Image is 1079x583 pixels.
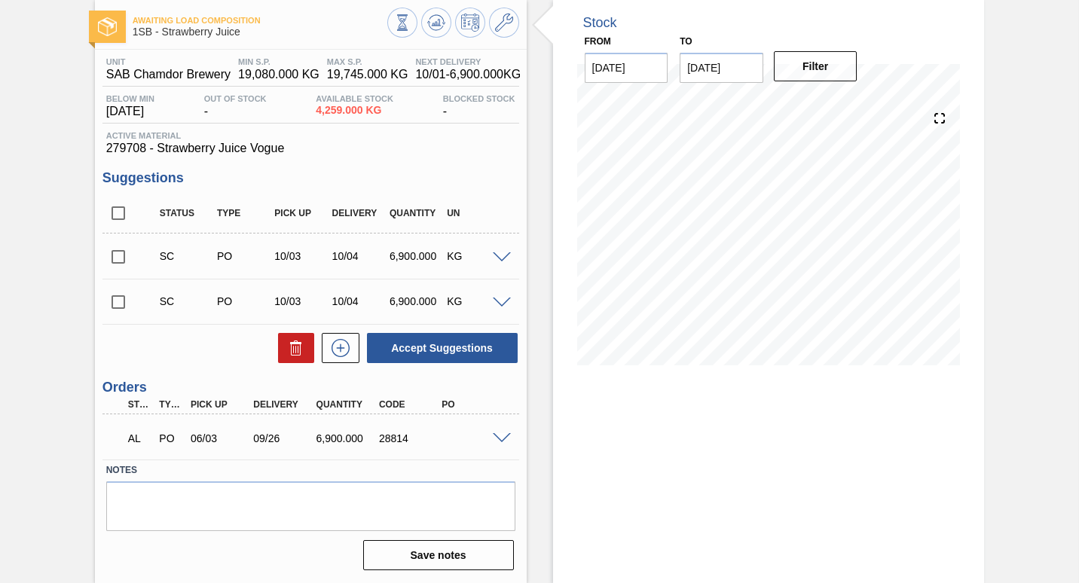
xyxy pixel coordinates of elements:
button: Filter [774,51,857,81]
button: Schedule Inventory [455,8,485,38]
button: Save notes [363,540,514,570]
div: PO [438,399,506,410]
div: Purchase order [213,295,275,307]
div: UN [443,208,505,218]
div: Step [124,399,155,410]
button: Update Chart [421,8,451,38]
div: New suggestion [314,333,359,363]
span: Awaiting Load Composition [133,16,387,25]
span: 4,259.000 KG [316,105,393,116]
div: - [439,94,519,118]
span: 10/01 - 6,900.000 KG [415,68,521,81]
label: to [680,36,692,47]
div: Suggestion Created [156,295,218,307]
div: Type [213,208,275,218]
div: 6,900.000 [313,432,381,444]
div: KG [443,295,505,307]
span: 19,080.000 KG [238,68,319,81]
div: Type [155,399,186,410]
div: Stock [583,15,617,31]
div: Delivery [329,208,390,218]
div: Delete Suggestions [271,333,314,363]
div: Status [156,208,218,218]
span: MAX S.P. [327,57,408,66]
button: Stocks Overview [387,8,417,38]
span: Active Material [106,131,515,140]
p: AL [128,432,151,444]
div: 28814 [375,432,444,444]
div: KG [443,250,505,262]
span: Below Min [106,94,154,103]
div: Quantity [313,399,381,410]
div: 10/03/2025 [271,250,332,262]
button: Accept Suggestions [367,333,518,363]
span: MIN S.P. [238,57,319,66]
div: Code [375,399,444,410]
input: mm/dd/yyyy [585,53,668,83]
div: Delivery [249,399,318,410]
div: Suggestion Created [156,250,218,262]
div: 6,900.000 [386,295,448,307]
div: Awaiting Load Composition [124,422,155,455]
span: [DATE] [106,105,154,118]
div: 06/03/2025 [187,432,255,444]
span: Out Of Stock [204,94,267,103]
label: From [585,36,611,47]
img: Ícone [98,17,117,36]
div: 09/26/2025 [249,432,318,444]
span: Unit [106,57,231,66]
div: Accept Suggestions [359,331,519,365]
span: Blocked Stock [443,94,515,103]
div: 10/04/2025 [329,295,390,307]
div: Pick up [271,208,332,218]
span: Available Stock [316,94,393,103]
span: 19,745.000 KG [327,68,408,81]
span: 279708 - Strawberry Juice Vogue [106,142,515,155]
button: Go to Master Data / General [489,8,519,38]
span: SAB Chamdor Brewery [106,68,231,81]
div: Purchase order [213,250,275,262]
span: Next Delivery [415,57,521,66]
div: 6,900.000 [386,250,448,262]
span: 1SB - Strawberry Juice [133,26,387,38]
div: - [200,94,271,118]
div: Purchase order [155,432,186,444]
div: Quantity [386,208,448,218]
div: 10/04/2025 [329,250,390,262]
label: Notes [106,459,515,481]
h3: Orders [102,380,519,395]
h3: Suggestions [102,170,519,186]
div: Pick up [187,399,255,410]
input: mm/dd/yyyy [680,53,763,83]
div: 10/03/2025 [271,295,332,307]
